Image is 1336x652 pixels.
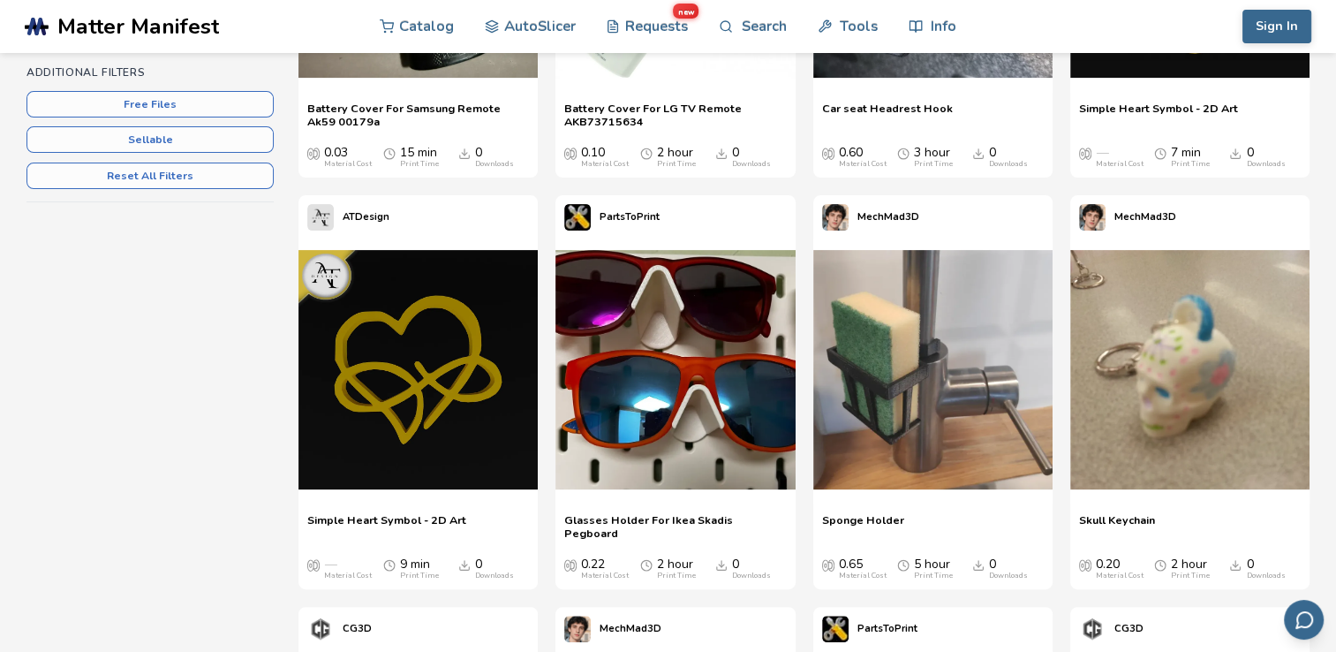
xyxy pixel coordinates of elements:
div: Print Time [914,572,953,580]
span: Average Print Time [383,146,396,160]
span: Downloads [1229,146,1242,160]
div: 2 hour [657,557,696,580]
div: 0 [732,557,771,580]
div: 9 min [400,557,439,580]
div: 0 [475,557,514,580]
p: PartsToPrint [857,619,917,638]
span: Matter Manifest [57,14,219,39]
div: Downloads [1246,160,1285,169]
span: Average Print Time [897,146,910,160]
span: Downloads [458,146,471,160]
span: Average Cost [822,146,834,160]
img: MechMad3D's profile [564,616,591,642]
p: MechMad3D [857,208,919,226]
span: — [324,557,336,572]
button: Reset All Filters [26,163,274,189]
div: Downloads [732,160,771,169]
button: Free Files [26,91,274,118]
p: PartsToPrint [600,208,660,226]
span: Average Cost [307,146,320,160]
h4: Additional Filters [26,66,274,79]
span: Average Cost [1079,557,1091,572]
div: Material Cost [839,160,887,169]
div: 2 hour [657,146,696,169]
p: MechMad3D [1114,208,1176,226]
span: Downloads [715,557,728,572]
span: Average Print Time [640,146,653,160]
span: Average Cost [564,557,577,572]
span: Sponge Holder [822,513,904,540]
div: 7 min [1171,146,1210,169]
a: Battery Cover For Samsung Remote Ak59 00179a [307,102,529,128]
div: Print Time [1171,572,1210,580]
p: ATDesign [343,208,389,226]
div: Downloads [1246,572,1285,580]
span: Average Print Time [383,557,396,572]
div: Print Time [1171,160,1210,169]
span: Downloads [715,146,728,160]
a: Simple Heart Symbol - 2D Art [307,513,466,540]
span: — [1096,146,1108,160]
p: CG3D [343,619,372,638]
div: 5 hour [914,557,953,580]
div: 0 [732,146,771,169]
div: 0 [989,557,1028,580]
div: 0.65 [839,557,887,580]
div: 0.10 [581,146,629,169]
a: CG3D's profileCG3D [1070,607,1152,651]
img: MechMad3D's profile [1079,204,1106,231]
div: Material Cost [324,572,372,580]
a: MechMad3D's profileMechMad3D [813,195,928,239]
div: 0 [475,146,514,169]
img: PartsToPrint's profile [564,204,591,231]
a: PartsToPrint's profilePartsToPrint [555,195,668,239]
div: Downloads [989,572,1028,580]
span: Average Cost [307,557,320,572]
button: Sign In [1242,10,1311,43]
span: new [673,4,698,19]
p: CG3D [1114,619,1144,638]
a: MechMad3D's profileMechMad3D [1070,195,1185,239]
div: Downloads [989,160,1028,169]
div: Material Cost [324,160,372,169]
button: Sellable [26,126,274,153]
div: Material Cost [1096,572,1144,580]
div: Print Time [400,160,439,169]
img: ATDesign's profile [307,204,334,231]
div: Print Time [914,160,953,169]
div: 0 [1246,146,1285,169]
span: Downloads [1229,557,1242,572]
div: 2 hour [1171,557,1210,580]
div: Print Time [400,572,439,580]
a: Skull Keychain [1079,513,1155,540]
div: Downloads [732,572,771,580]
div: 0.60 [839,146,887,169]
a: Car seat Headrest Hook [822,102,953,128]
div: Downloads [475,572,514,580]
span: Downloads [972,557,985,572]
div: Material Cost [581,572,629,580]
div: 0.03 [324,146,372,169]
span: Simple Heart Symbol - 2D Art [1079,102,1238,128]
span: Average Print Time [897,557,910,572]
span: Average Print Time [1154,146,1166,160]
span: Downloads [972,146,985,160]
div: Downloads [475,160,514,169]
a: Glasses Holder For Ikea Skadis Pegboard [564,513,786,540]
a: Battery Cover For LG TV Remote AKB73715634 [564,102,786,128]
div: 0 [989,146,1028,169]
span: Average Print Time [1154,557,1166,572]
div: Material Cost [1096,160,1144,169]
div: 0.22 [581,557,629,580]
span: Average Print Time [640,557,653,572]
button: Send feedback via email [1284,600,1324,640]
a: CG3D's profileCG3D [298,607,381,651]
span: Average Cost [822,557,834,572]
img: MechMad3D's profile [822,204,849,231]
a: MechMad3D's profileMechMad3D [555,607,670,651]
